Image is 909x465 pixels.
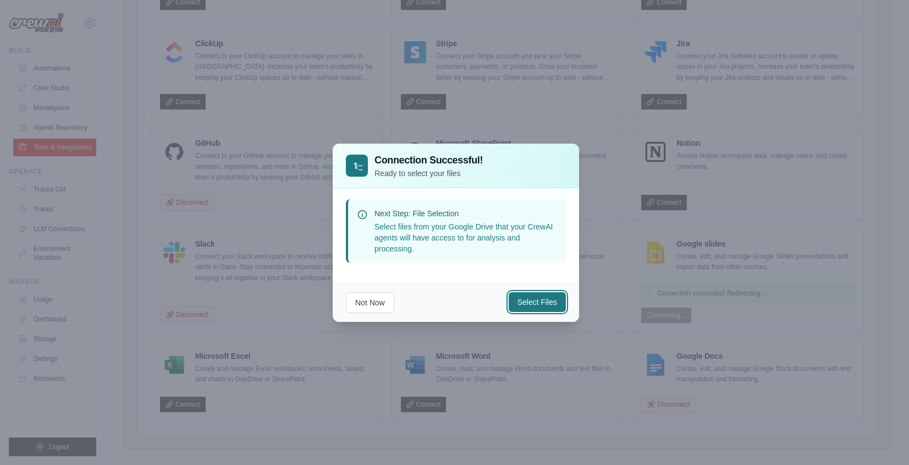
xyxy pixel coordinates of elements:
button: Not Now [346,292,394,313]
p: Ready to select your files [374,168,483,179]
p: Select files from your Google Drive that your CrewAI agents will have access to for analysis and ... [374,221,557,254]
h3: Connection Successful! [374,152,483,168]
button: Select Files [509,292,566,312]
p: Next Step: File Selection [374,208,557,219]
